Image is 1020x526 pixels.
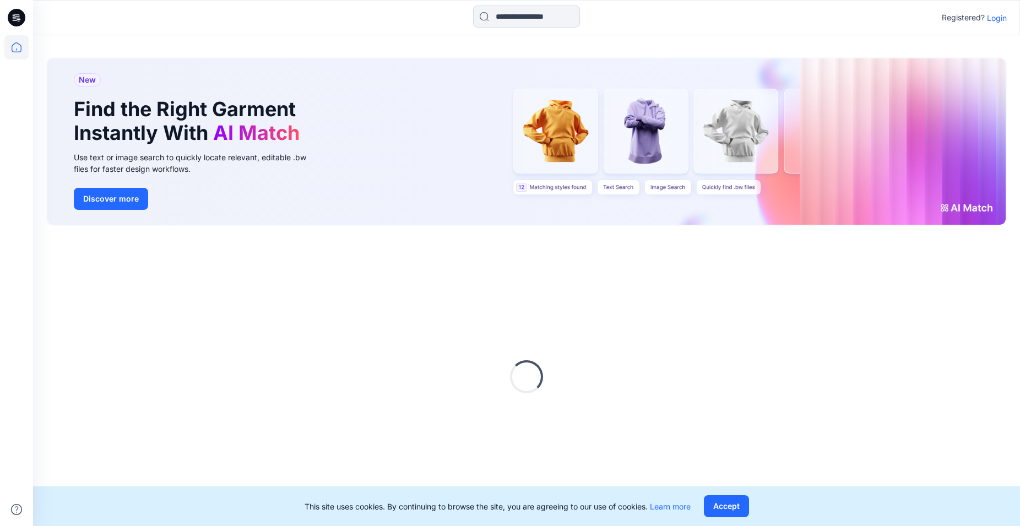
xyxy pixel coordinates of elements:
[79,73,96,86] span: New
[74,97,305,145] h1: Find the Right Garment Instantly With
[650,502,691,511] a: Learn more
[704,495,749,517] button: Accept
[305,501,691,512] p: This site uses cookies. By continuing to browse the site, you are agreeing to our use of cookies.
[74,151,322,175] div: Use text or image search to quickly locate relevant, editable .bw files for faster design workflows.
[987,12,1007,24] p: Login
[942,11,985,24] p: Registered?
[74,188,148,210] button: Discover more
[213,121,300,145] span: AI Match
